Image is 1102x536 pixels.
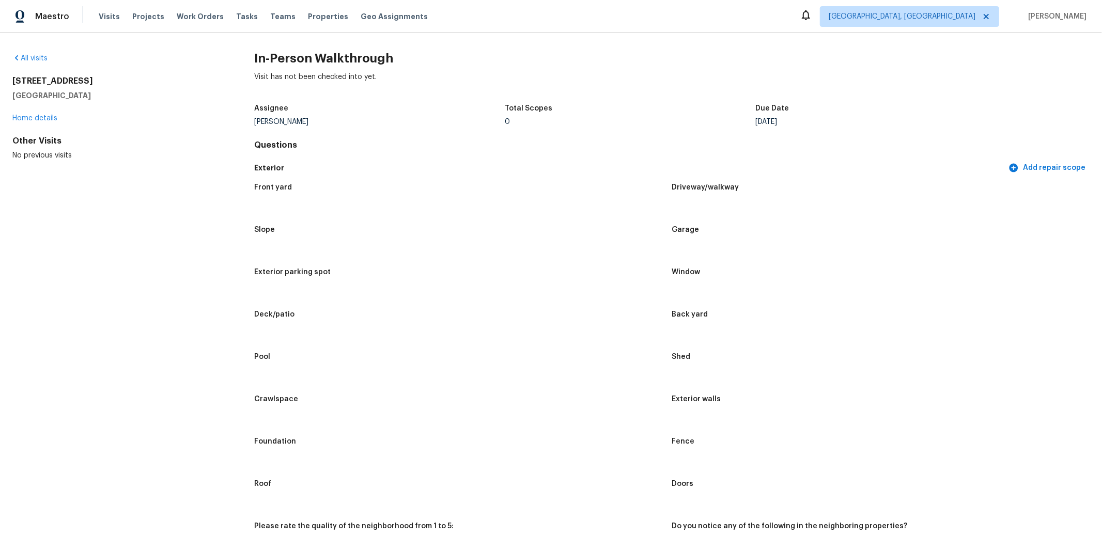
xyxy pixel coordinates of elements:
[254,163,1006,174] h5: Exterior
[254,53,1090,64] h2: In-Person Walkthrough
[12,55,48,62] a: All visits
[177,11,224,22] span: Work Orders
[12,115,57,122] a: Home details
[254,118,505,125] div: [PERSON_NAME]
[254,480,271,487] h5: Roof
[254,353,270,360] h5: Pool
[672,353,691,360] h5: Shed
[254,438,296,445] h5: Foundation
[672,396,721,403] h5: Exterior walls
[35,11,69,22] span: Maestro
[672,523,908,530] h5: Do you notice any of the following in the neighboring properties?
[254,72,1090,99] div: Visit has not been checked into yet.
[1024,11,1087,22] span: [PERSON_NAME]
[236,13,258,20] span: Tasks
[755,118,1006,125] div: [DATE]
[12,90,221,101] h5: [GEOGRAPHIC_DATA]
[672,480,694,487] h5: Doors
[1006,159,1090,178] button: Add repair scope
[270,11,296,22] span: Teams
[254,269,331,276] h5: Exterior parking spot
[672,226,700,233] h5: Garage
[672,269,701,276] h5: Window
[12,152,72,159] span: No previous visits
[254,184,292,191] h5: Front yard
[672,438,695,445] h5: Fence
[755,105,789,112] h5: Due Date
[254,396,298,403] h5: Crawlspace
[672,184,739,191] h5: Driveway/walkway
[12,136,221,146] div: Other Visits
[308,11,348,22] span: Properties
[254,226,275,233] h5: Slope
[254,523,454,530] h5: Please rate the quality of the neighborhood from 1 to 5:
[361,11,428,22] span: Geo Assignments
[505,118,755,125] div: 0
[12,76,221,86] h2: [STREET_ADDRESS]
[99,11,120,22] span: Visits
[672,311,708,318] h5: Back yard
[132,11,164,22] span: Projects
[254,140,1090,150] h4: Questions
[254,105,288,112] h5: Assignee
[829,11,975,22] span: [GEOGRAPHIC_DATA], [GEOGRAPHIC_DATA]
[1011,162,1085,175] span: Add repair scope
[254,311,294,318] h5: Deck/patio
[505,105,552,112] h5: Total Scopes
